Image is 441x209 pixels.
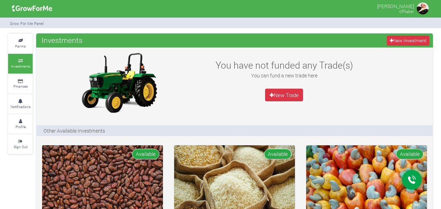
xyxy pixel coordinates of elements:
span: Investments [40,33,84,47]
a: New Trade [265,89,303,101]
small: Sign Out [14,144,27,149]
a: Sign Out [8,134,33,154]
span: Available [396,149,423,159]
small: Finances [13,84,28,89]
small: Farms [15,44,26,49]
span: Available [264,149,291,159]
h3: You have not funded any Trade(s) [208,59,360,71]
small: Investments [11,64,30,69]
a: Notifications [8,94,33,114]
a: New Investment [387,36,429,46]
a: Investments [8,54,33,73]
a: Farms [8,34,33,53]
small: Offtaker [399,9,414,14]
a: Finances [8,74,33,94]
span: Available [132,149,159,159]
small: Notifications [11,104,31,109]
img: growforme image [9,1,55,15]
small: Profile [15,124,26,129]
p: Other Available Investments [44,127,105,134]
img: growforme image [416,1,430,15]
p: You can fund a new trade here [208,72,360,79]
small: Grow For Me Panel [10,21,44,26]
a: Profile [8,114,33,134]
p: [PERSON_NAME] [377,1,414,10]
img: growforme image [75,51,163,114]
